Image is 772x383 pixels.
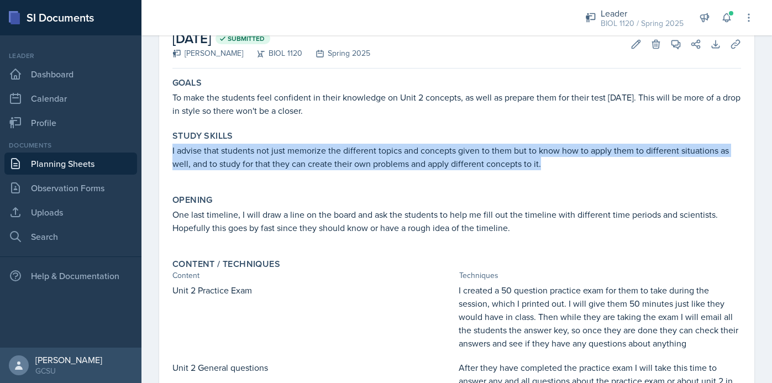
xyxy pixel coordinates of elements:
div: Spring 2025 [302,48,370,59]
div: Leader [4,51,137,61]
a: Uploads [4,201,137,223]
p: I advise that students not just memorize the different topics and concepts given to them but to k... [172,144,741,170]
div: [PERSON_NAME] [172,48,243,59]
span: Submitted [228,34,265,43]
h2: [DATE] [172,29,370,49]
label: Goals [172,77,202,88]
div: Documents [4,140,137,150]
label: Study Skills [172,130,233,141]
p: Unit 2 General questions [172,361,454,374]
p: I created a 50 question practice exam for them to take during the session, which I printed out. I... [459,284,741,350]
a: Observation Forms [4,177,137,199]
div: Techniques [459,270,742,281]
p: One last timeline, I will draw a line on the board and ask the students to help me fill out the t... [172,208,741,234]
label: Opening [172,195,213,206]
div: BIOL 1120 / Spring 2025 [601,18,684,29]
div: Content [172,270,455,281]
div: [PERSON_NAME] [35,354,102,365]
a: Search [4,225,137,248]
a: Dashboard [4,63,137,85]
div: BIOL 1120 [243,48,302,59]
label: Content / Techniques [172,259,280,270]
a: Calendar [4,87,137,109]
div: Leader [601,7,684,20]
a: Profile [4,112,137,134]
p: Unit 2 Practice Exam [172,284,454,297]
div: Help & Documentation [4,265,137,287]
a: Planning Sheets [4,153,137,175]
div: GCSU [35,365,102,376]
p: To make the students feel confident in their knowledge on Unit 2 concepts, as well as prepare the... [172,91,741,117]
